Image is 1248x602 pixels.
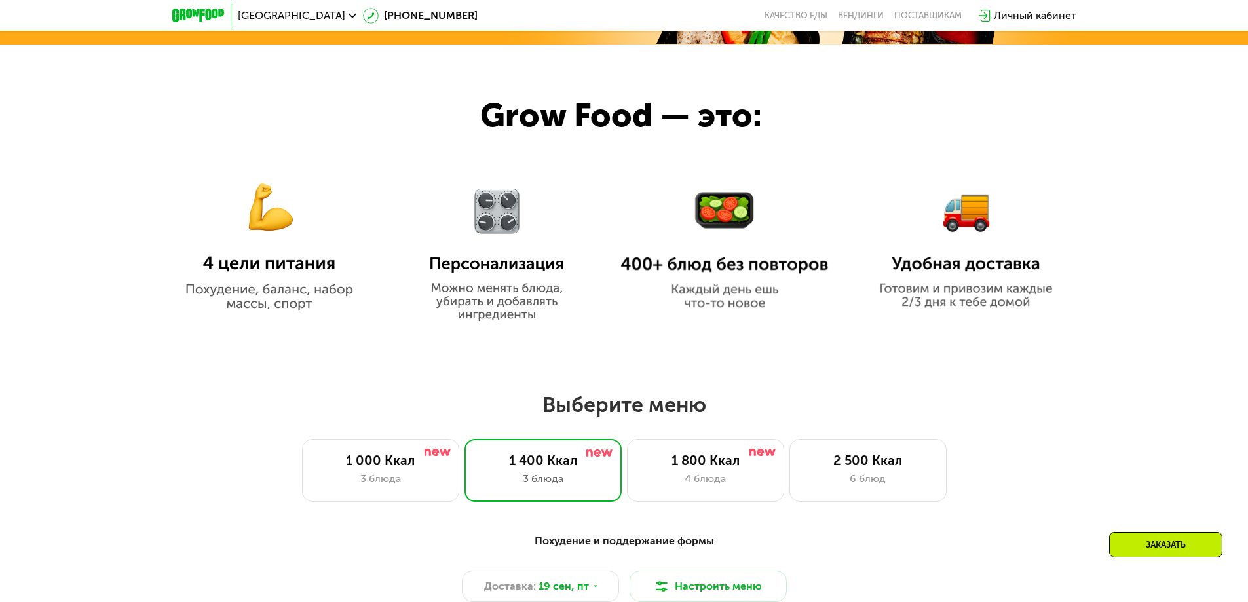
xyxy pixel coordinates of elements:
span: [GEOGRAPHIC_DATA] [238,10,345,21]
div: 2 500 Ккал [803,453,933,468]
a: [PHONE_NUMBER] [363,8,478,24]
div: 3 блюда [316,471,445,487]
div: Заказать [1109,532,1222,557]
div: 1 000 Ккал [316,453,445,468]
button: Настроить меню [630,571,787,602]
a: Вендинги [838,10,884,21]
div: Grow Food — это: [480,91,811,141]
div: поставщикам [894,10,962,21]
span: Доставка: [484,578,536,594]
div: 3 блюда [478,471,608,487]
div: 4 блюда [641,471,770,487]
div: 1 400 Ккал [478,453,608,468]
div: Похудение и поддержание формы [236,533,1012,550]
div: Личный кабинет [994,8,1076,24]
div: 1 800 Ккал [641,453,770,468]
h2: Выберите меню [42,392,1206,418]
a: Качество еды [765,10,827,21]
div: 6 блюд [803,471,933,487]
span: 19 сен, пт [539,578,589,594]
